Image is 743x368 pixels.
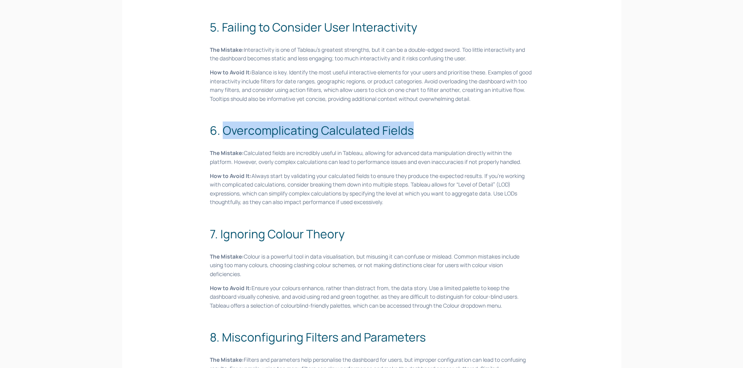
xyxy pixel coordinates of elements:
h2: 7. Ignoring Colour Theory [210,225,533,243]
h2: 8. Misconfiguring Filters and Parameters [210,328,533,346]
p: Always start by validating your calculated fields to ensure they produce the expected results. If... [210,172,533,215]
strong: The Mistake: [210,149,244,157]
strong: The Mistake: [210,253,244,260]
p: Calculated fields are incredibly useful in Tableau, allowing for advanced data manipulation direc... [210,149,533,166]
strong: How to Avoid It: [210,69,252,76]
h2: 6. Overcomplicating Calculated Fields [210,121,533,139]
strong: How to Avoid It: [210,284,252,292]
p: Interactivity is one of Tableau’s greatest strengths, but it can be a double-edged sword. Too lit... [210,46,533,63]
p: Ensure your colours enhance, rather than distract from, the data story. Use a limited palette to ... [210,284,533,319]
strong: The Mistake: [210,356,244,363]
h2: 5. Failing to Consider User Interactivity [210,18,533,36]
p: Colour is a powerful tool in data visualisation, but misusing it can confuse or mislead. Common m... [210,252,533,278]
strong: The Mistake: [210,46,244,53]
strong: How to Avoid It: [210,172,252,180]
p: Balance is key. Identify the most useful interactive elements for your users and prioritise these... [210,68,533,112]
